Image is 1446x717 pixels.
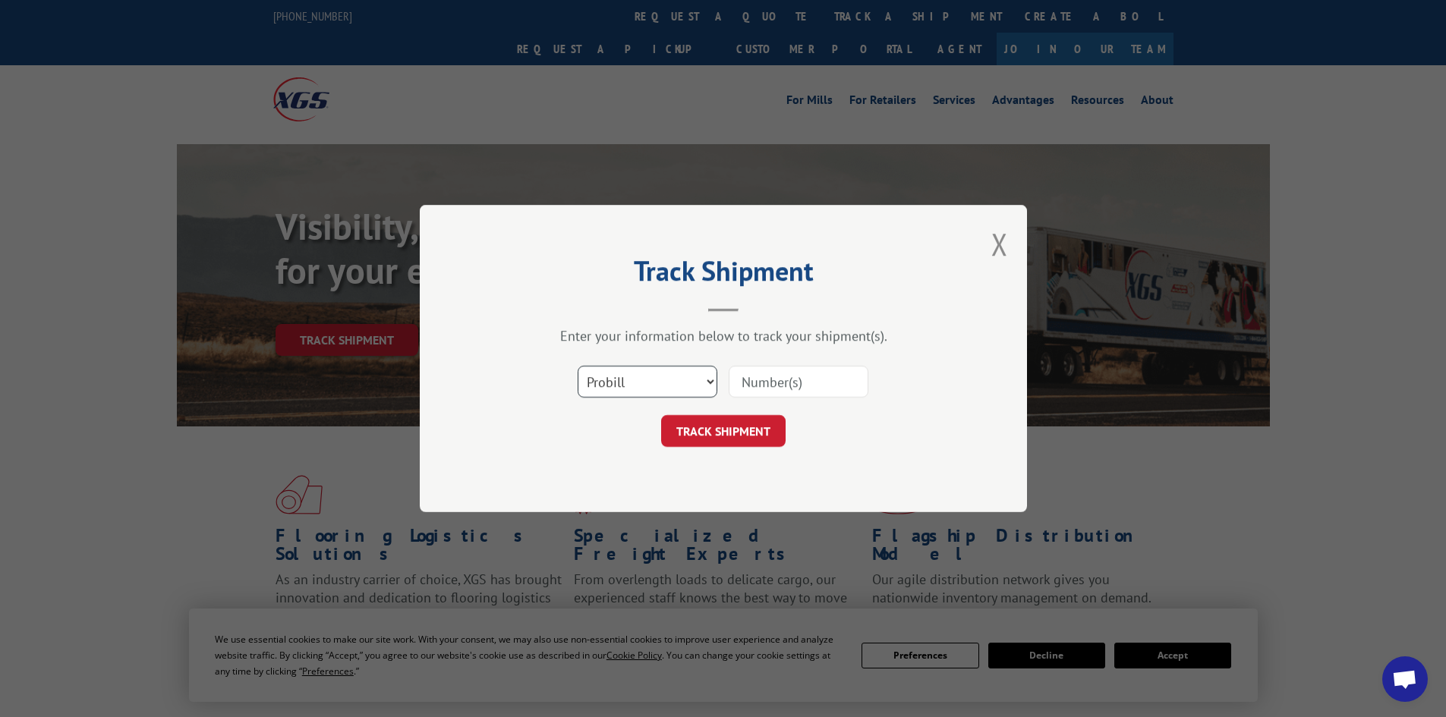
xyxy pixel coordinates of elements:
h2: Track Shipment [496,260,951,289]
button: TRACK SHIPMENT [661,415,786,447]
input: Number(s) [729,366,868,398]
button: Close modal [991,224,1008,264]
div: Open chat [1382,656,1428,702]
div: Enter your information below to track your shipment(s). [496,327,951,344]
